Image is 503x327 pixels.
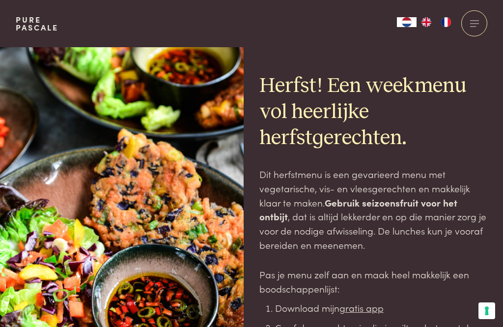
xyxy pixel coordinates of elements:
[259,73,487,151] h2: Herfst! Een weekmenu vol heerlijke herfstgerechten.
[397,17,417,27] a: NL
[259,196,457,223] strong: Gebruik seizoensfruit voor het ontbijt
[436,17,456,27] a: FR
[417,17,436,27] a: EN
[259,167,487,252] p: Dit herfstmenu is een gevarieerd menu met vegetarische, vis- en vleesgerechten en makkelijk klaar...
[339,301,384,314] a: gratis app
[259,268,487,296] p: Pas je menu zelf aan en maak heel makkelijk een boodschappenlijst:
[16,16,58,31] a: PurePascale
[275,301,487,315] li: Download mijn
[417,17,456,27] ul: Language list
[397,17,417,27] div: Language
[397,17,456,27] aside: Language selected: Nederlands
[478,302,495,319] button: Uw voorkeuren voor toestemming voor trackingtechnologieën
